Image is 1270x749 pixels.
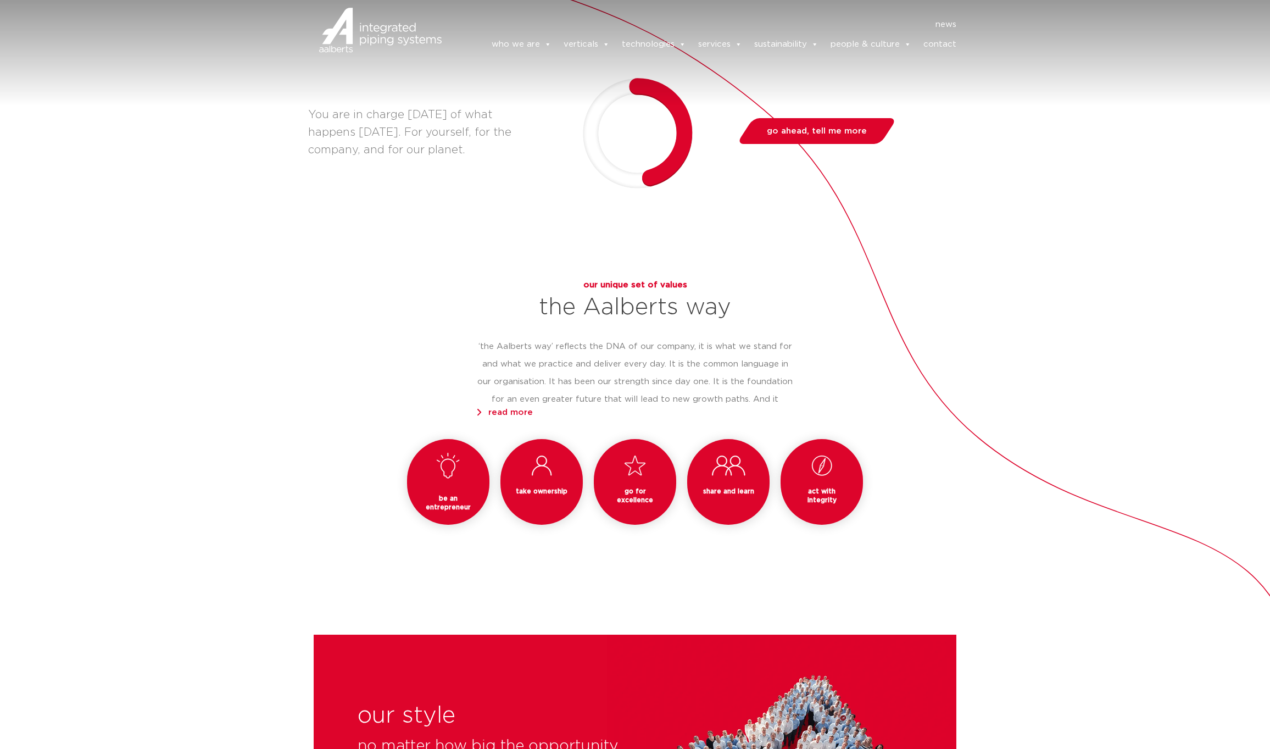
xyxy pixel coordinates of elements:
a: people & culture [831,34,911,56]
a: news [935,16,956,34]
span: our unique set of values [583,281,687,289]
h3: take ownership [514,487,570,496]
a: sustainability [754,34,818,56]
a: go ahead, tell me more [737,118,898,144]
a: verticals [564,34,610,56]
p: ‘the Aalberts way’ reflects the DNA of our company, it is what we stand for and what we practice ... [477,338,793,443]
h3: be an entrepreneur [420,494,476,512]
span: go ahead, tell me more [767,127,867,135]
a: who we are [492,34,552,56]
h3: go for excellence [607,487,663,504]
h3: share and learn [700,487,756,496]
a: technologies [622,34,686,56]
h3: act with integrity [794,487,850,504]
a: services [698,34,742,56]
p: You are in charge [DATE] of what happens [DATE]. For yourself, for the company, and for our planet. [308,106,533,159]
a: read more [488,404,793,421]
nav: Menu [458,16,956,34]
a: contact [923,34,956,56]
h2: our style [358,703,455,729]
h2: the Aalberts way [477,294,793,320]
